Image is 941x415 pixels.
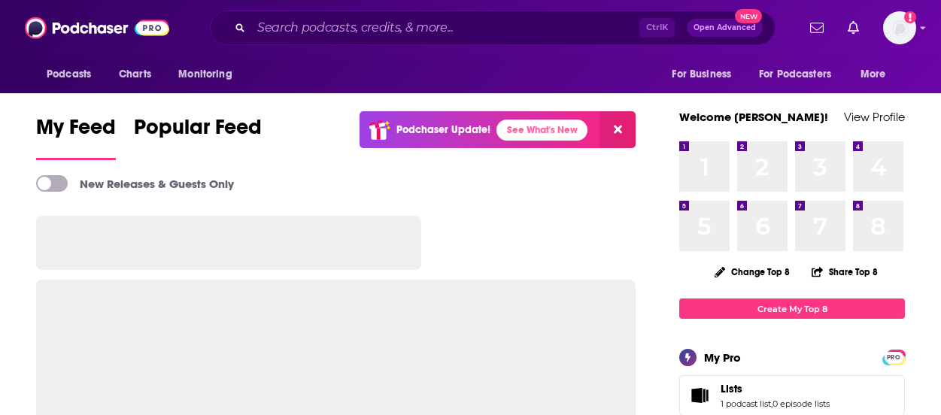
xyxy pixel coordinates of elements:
a: Lists [685,385,715,406]
a: Lists [721,382,830,395]
a: PRO [885,351,903,362]
a: 1 podcast list [721,398,771,409]
span: For Business [672,64,731,85]
span: My Feed [36,114,116,149]
button: open menu [749,60,853,89]
button: open menu [168,60,251,89]
a: See What's New [496,120,587,141]
span: Logged in as mkercher [883,11,916,44]
span: Monitoring [178,64,232,85]
a: Create My Top 8 [679,298,905,319]
a: Popular Feed [134,114,262,160]
span: Podcasts [47,64,91,85]
span: New [735,9,762,23]
button: Share Top 8 [811,257,879,286]
a: Show notifications dropdown [804,15,830,41]
img: Podchaser - Follow, Share and Rate Podcasts [25,14,169,42]
img: User Profile [883,11,916,44]
button: open menu [661,60,750,89]
span: Open Advanced [694,24,756,32]
span: Ctrl K [639,18,675,38]
span: More [861,64,886,85]
a: My Feed [36,114,116,160]
span: Lists [721,382,742,395]
button: open menu [36,60,111,89]
a: New Releases & Guests Only [36,175,234,192]
div: Search podcasts, credits, & more... [210,11,776,45]
a: View Profile [844,110,905,124]
button: open menu [850,60,905,89]
div: My Pro [704,350,741,365]
button: Show profile menu [883,11,916,44]
span: PRO [885,352,903,363]
p: Podchaser Update! [396,123,490,136]
svg: Add a profile image [904,11,916,23]
a: Show notifications dropdown [842,15,865,41]
a: Welcome [PERSON_NAME]! [679,110,828,124]
span: For Podcasters [759,64,831,85]
input: Search podcasts, credits, & more... [251,16,639,40]
a: Charts [109,60,160,89]
button: Open AdvancedNew [687,19,763,37]
span: , [771,398,773,409]
span: Popular Feed [134,114,262,149]
span: Charts [119,64,151,85]
a: 0 episode lists [773,398,830,409]
button: Change Top 8 [706,262,799,281]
